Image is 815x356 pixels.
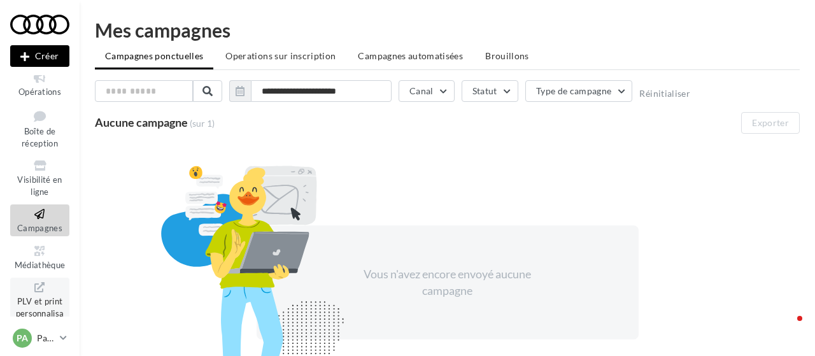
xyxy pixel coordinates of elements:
[37,332,55,345] p: Partenaire Audi
[358,50,463,61] span: Campagnes automatisées
[462,80,518,102] button: Statut
[95,20,800,39] div: Mes campagnes
[17,332,28,345] span: PA
[10,45,69,67] button: Créer
[225,50,336,61] span: Operations sur inscription
[16,294,64,330] span: PLV et print personnalisable
[10,156,69,199] a: Visibilité en ligne
[338,266,557,299] div: Vous n'avez encore envoyé aucune campagne
[399,80,455,102] button: Canal
[18,87,61,97] span: Opérations
[525,80,633,102] button: Type de campagne
[485,50,529,61] span: Brouillons
[10,45,69,67] div: Nouvelle campagne
[639,89,690,99] button: Réinitialiser
[10,204,69,236] a: Campagnes
[10,241,69,273] a: Médiathèque
[10,326,69,350] a: PA Partenaire Audi
[17,174,62,197] span: Visibilité en ligne
[10,105,69,152] a: Boîte de réception
[15,260,66,270] span: Médiathèque
[190,117,215,130] span: (sur 1)
[10,278,69,333] a: PLV et print personnalisable
[22,126,58,148] span: Boîte de réception
[772,313,802,343] iframe: Intercom live chat
[741,112,800,134] button: Exporter
[95,115,188,129] span: Aucune campagne
[17,223,62,233] span: Campagnes
[10,68,69,99] a: Opérations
